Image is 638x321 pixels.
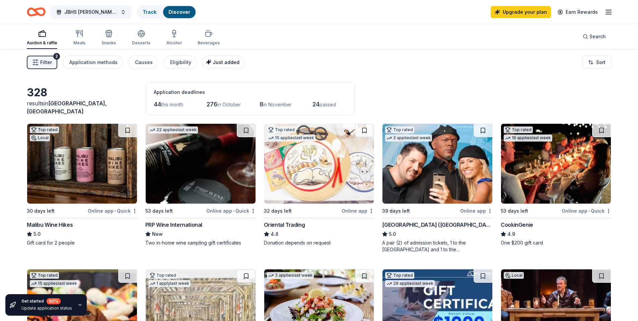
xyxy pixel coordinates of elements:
div: Auction & raffle [27,40,57,46]
div: PRP Wine International [145,221,202,229]
a: Image for Oriental TradingTop rated15 applieslast week32 days leftOnline appOriental Trading4.8Do... [264,123,374,246]
div: Online app Quick [88,207,137,215]
div: 30 days left [27,207,55,215]
div: A pair (2) of admission tickets, 1 to the [GEOGRAPHIC_DATA] and 1 to the [GEOGRAPHIC_DATA] [382,239,493,253]
div: Causes [135,58,153,66]
span: • [588,208,590,214]
img: Image for PRP Wine International [146,124,256,204]
div: Get started [21,298,72,304]
div: 1 apply last week [148,280,191,287]
div: 53 days left [501,207,528,215]
button: Eligibility [163,56,197,69]
button: TrackDiscover [137,5,196,19]
div: Oriental Trading [264,221,305,229]
img: Image for Malibu Wine Hikes [27,124,137,204]
div: 53 days left [145,207,173,215]
button: Alcohol [166,27,182,49]
div: 32 days left [264,207,292,215]
button: Application methods [63,56,123,69]
img: Image for Hollywood Wax Museum (Hollywood) [382,124,492,204]
div: Top rated [385,272,414,279]
span: • [115,208,116,214]
button: Auction & raffle [27,27,57,49]
img: Image for Oriental Trading [264,124,374,204]
div: Meals [73,40,85,46]
div: CookinGenie [501,221,533,229]
span: [GEOGRAPHIC_DATA], [GEOGRAPHIC_DATA] [27,100,107,115]
button: Beverages [198,27,220,49]
span: passed [320,102,336,107]
span: in October [217,102,241,107]
div: Online app [460,207,493,215]
div: results [27,99,137,115]
a: Home [27,4,46,20]
span: in November [263,102,292,107]
span: 4.8 [271,230,278,238]
button: Filter2 [27,56,57,69]
span: Search [589,33,606,41]
div: 19 applies last week [504,135,552,142]
div: Top rated [385,126,414,133]
button: JBHS [PERSON_NAME] & Salsa Night Raffle Baskets [51,5,131,19]
div: Donation depends on request [264,239,374,246]
span: 5.0 [33,230,41,238]
span: • [233,208,234,214]
button: Sort [582,56,611,69]
div: Local [504,272,524,279]
div: Update application status [21,306,72,311]
div: Two in-home wine sampling gift certificates [145,239,256,246]
div: 15 applies last week [30,280,78,287]
span: this month [161,102,183,107]
div: Alcohol [166,40,182,46]
a: Image for PRP Wine International22 applieslast week53 days leftOnline app•QuickPRP Wine Internati... [145,123,256,246]
div: Malibu Wine Hikes [27,221,73,229]
div: Application deadlines [154,88,347,96]
a: Image for Hollywood Wax Museum (Hollywood)Top rated2 applieslast week39 days leftOnline app[GEOGR... [382,123,493,253]
div: Online app Quick [562,207,611,215]
span: 24 [312,101,320,108]
a: Track [143,9,156,15]
div: Online app [342,207,374,215]
div: Top rated [148,272,178,279]
div: Snacks [101,40,116,46]
span: Just added [213,59,239,65]
button: Snacks [101,27,116,49]
div: Local [30,135,50,141]
span: 8 [260,101,263,108]
span: 276 [207,101,217,108]
div: 28 applies last week [385,280,435,287]
div: Eligibility [170,58,191,66]
div: 2 applies last week [385,135,432,142]
a: Image for CookinGenieTop rated19 applieslast week53 days leftOnline app•QuickCookinGenie4.9One $2... [501,123,611,246]
div: 39 days left [382,207,410,215]
a: Image for Malibu Wine HikesTop ratedLocal30 days leftOnline app•QuickMalibu Wine Hikes5.0Gift car... [27,123,137,246]
span: 4.9 [507,230,515,238]
button: Causes [128,56,158,69]
button: Desserts [132,27,150,49]
span: New [152,230,163,238]
span: 5.0 [389,230,396,238]
span: Filter [40,58,52,66]
button: Meals [73,27,85,49]
div: Top rated [504,126,533,133]
div: Top rated [30,272,59,279]
div: Online app Quick [206,207,256,215]
div: One $200 gift card [501,239,611,246]
div: Beverages [198,40,220,46]
div: Top rated [30,126,59,133]
div: 2 [53,53,60,60]
div: Desserts [132,40,150,46]
div: 3 applies last week [267,272,314,279]
span: JBHS [PERSON_NAME] & Salsa Night Raffle Baskets [64,8,118,16]
div: Top rated [267,126,296,133]
span: Sort [596,58,606,66]
img: Image for CookinGenie [501,124,611,204]
span: in [27,100,107,115]
button: Just added [202,56,245,69]
div: Gift card for 2 people [27,239,137,246]
div: 328 [27,86,137,99]
a: Earn Rewards [554,6,602,18]
div: Application methods [69,58,118,66]
div: 22 applies last week [148,126,198,133]
div: [GEOGRAPHIC_DATA] ([GEOGRAPHIC_DATA]) [382,221,493,229]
